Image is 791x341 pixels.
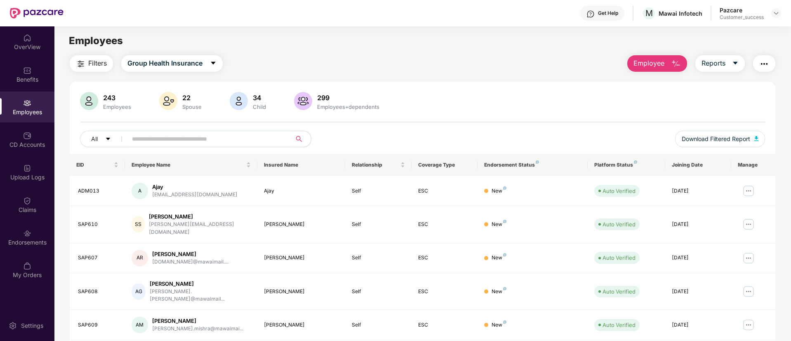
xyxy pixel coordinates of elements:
[125,154,257,176] th: Employee Name
[152,191,238,199] div: [EMAIL_ADDRESS][DOMAIN_NAME]
[352,187,405,195] div: Self
[742,285,755,298] img: manageButton
[105,136,111,143] span: caret-down
[127,58,202,68] span: Group Health Insurance
[492,187,506,195] div: New
[720,6,764,14] div: Pazcare
[78,187,118,195] div: ADM013
[659,9,702,17] div: Mawai Infotech
[503,186,506,190] img: svg+xml;base64,PHN2ZyB4bWxucz0iaHR0cDovL3d3dy53My5vcmcvMjAwMC9zdmciIHdpZHRoPSI4IiBoZWlnaHQ9IjgiIH...
[754,136,758,141] img: svg+xml;base64,PHN2ZyB4bWxucz0iaHR0cDovL3d3dy53My5vcmcvMjAwMC9zdmciIHhtbG5zOnhsaW5rPSJodHRwOi8vd3...
[503,220,506,223] img: svg+xml;base64,PHN2ZyB4bWxucz0iaHR0cDovL3d3dy53My5vcmcvMjAwMC9zdmciIHdpZHRoPSI4IiBoZWlnaHQ9IjgiIH...
[702,58,725,68] span: Reports
[720,14,764,21] div: Customer_success
[742,318,755,332] img: manageButton
[675,131,765,147] button: Download Filtered Report
[492,254,506,262] div: New
[152,325,243,333] div: [PERSON_NAME].mishra@mawaimai...
[78,288,118,296] div: SAP608
[78,254,118,262] div: SAP607
[603,321,636,329] div: Auto Verified
[742,252,755,265] img: manageButton
[418,288,471,296] div: ESC
[10,8,64,19] img: New Pazcare Logo
[503,320,506,324] img: svg+xml;base64,PHN2ZyB4bWxucz0iaHR0cDovL3d3dy53My5vcmcvMjAwMC9zdmciIHdpZHRoPSI4IiBoZWlnaHQ9IjgiIH...
[181,103,203,110] div: Spouse
[731,154,775,176] th: Manage
[603,220,636,228] div: Auto Verified
[23,197,31,205] img: svg+xml;base64,PHN2ZyBpZD0iQ2xhaW0iIHhtbG5zPSJodHRwOi8vd3d3LnczLm9yZy8yMDAwL3N2ZyIgd2lkdGg9IjIwIi...
[78,221,118,228] div: SAP610
[132,250,148,266] div: AR
[23,164,31,172] img: svg+xml;base64,PHN2ZyBpZD0iVXBsb2FkX0xvZ3MiIGRhdGEtbmFtZT0iVXBsb2FkIExvZ3MiIHhtbG5zPSJodHRwOi8vd3...
[418,221,471,228] div: ESC
[492,321,506,329] div: New
[503,287,506,290] img: svg+xml;base64,PHN2ZyB4bWxucz0iaHR0cDovL3d3dy53My5vcmcvMjAwMC9zdmciIHdpZHRoPSI4IiBoZWlnaHQ9IjgiIH...
[603,254,636,262] div: Auto Verified
[88,58,107,68] span: Filters
[257,154,346,176] th: Insured Name
[412,154,478,176] th: Coverage Type
[695,55,745,72] button: Reportscaret-down
[294,92,312,110] img: svg+xml;base64,PHN2ZyB4bWxucz0iaHR0cDovL3d3dy53My5vcmcvMjAwMC9zdmciIHhtbG5zOnhsaW5rPSJodHRwOi8vd3...
[759,59,769,69] img: svg+xml;base64,PHN2ZyB4bWxucz0iaHR0cDovL3d3dy53My5vcmcvMjAwMC9zdmciIHdpZHRoPSIyNCIgaGVpZ2h0PSIyNC...
[603,187,636,195] div: Auto Verified
[264,288,339,296] div: [PERSON_NAME]
[91,134,98,143] span: All
[80,131,130,147] button: Allcaret-down
[70,154,125,176] th: EID
[132,162,245,168] span: Employee Name
[101,94,133,102] div: 243
[352,221,405,228] div: Self
[742,184,755,198] img: manageButton
[345,154,411,176] th: Relationship
[23,66,31,75] img: svg+xml;base64,PHN2ZyBpZD0iQmVuZWZpdHMiIHhtbG5zPSJodHRwOi8vd3d3LnczLm9yZy8yMDAwL3N2ZyIgd2lkdGg9Ij...
[634,160,637,164] img: svg+xml;base64,PHN2ZyB4bWxucz0iaHR0cDovL3d3dy53My5vcmcvMjAwMC9zdmciIHdpZHRoPSI4IiBoZWlnaHQ9IjgiIH...
[672,321,725,329] div: [DATE]
[418,254,471,262] div: ESC
[742,218,755,231] img: manageButton
[78,321,118,329] div: SAP609
[9,322,17,330] img: svg+xml;base64,PHN2ZyBpZD0iU2V0dGluZy0yMHgyMCIgeG1sbnM9Imh0dHA6Ly93d3cudzMub3JnLzIwMDAvc3ZnIiB3aW...
[773,10,779,16] img: svg+xml;base64,PHN2ZyBpZD0iRHJvcGRvd24tMzJ4MzIiIHhtbG5zPSJodHRwOi8vd3d3LnczLm9yZy8yMDAwL3N2ZyIgd2...
[418,321,471,329] div: ESC
[132,283,146,300] div: AG
[251,94,268,102] div: 34
[70,55,113,72] button: Filters
[315,103,381,110] div: Employees+dependents
[672,221,725,228] div: [DATE]
[352,254,405,262] div: Self
[149,213,251,221] div: [PERSON_NAME]
[492,221,506,228] div: New
[645,8,653,18] span: M
[251,103,268,110] div: Child
[672,187,725,195] div: [DATE]
[315,94,381,102] div: 299
[633,58,664,68] span: Employee
[492,288,506,296] div: New
[152,317,243,325] div: [PERSON_NAME]
[291,131,311,147] button: search
[159,92,177,110] img: svg+xml;base64,PHN2ZyB4bWxucz0iaHR0cDovL3d3dy53My5vcmcvMjAwMC9zdmciIHhtbG5zOnhsaW5rPSJodHRwOi8vd3...
[152,183,238,191] div: Ajay
[598,10,618,16] div: Get Help
[101,103,133,110] div: Employees
[23,262,31,270] img: svg+xml;base64,PHN2ZyBpZD0iTXlfT3JkZXJzIiBkYXRhLW5hbWU9Ik15IE9yZGVycyIgeG1sbnM9Imh0dHA6Ly93d3cudz...
[76,162,112,168] span: EID
[671,59,681,69] img: svg+xml;base64,PHN2ZyB4bWxucz0iaHR0cDovL3d3dy53My5vcmcvMjAwMC9zdmciIHhtbG5zOnhsaW5rPSJodHRwOi8vd3...
[603,287,636,296] div: Auto Verified
[23,99,31,107] img: svg+xml;base64,PHN2ZyBpZD0iRW1wbG95ZWVzIiB4bWxucz0iaHR0cDovL3d3dy53My5vcmcvMjAwMC9zdmciIHdpZHRoPS...
[291,136,307,142] span: search
[352,321,405,329] div: Self
[23,229,31,238] img: svg+xml;base64,PHN2ZyBpZD0iRW5kb3JzZW1lbnRzIiB4bWxucz0iaHR0cDovL3d3dy53My5vcmcvMjAwMC9zdmciIHdpZH...
[69,35,123,47] span: Employees
[672,288,725,296] div: [DATE]
[352,288,405,296] div: Self
[264,187,339,195] div: Ajay
[418,187,471,195] div: ESC
[150,288,250,303] div: [PERSON_NAME].[PERSON_NAME]@mawaimail...
[264,321,339,329] div: [PERSON_NAME]
[149,221,251,236] div: [PERSON_NAME][EMAIL_ADDRESS][DOMAIN_NAME]
[152,258,228,266] div: [DOMAIN_NAME]@mawaimail....
[627,55,687,72] button: Employee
